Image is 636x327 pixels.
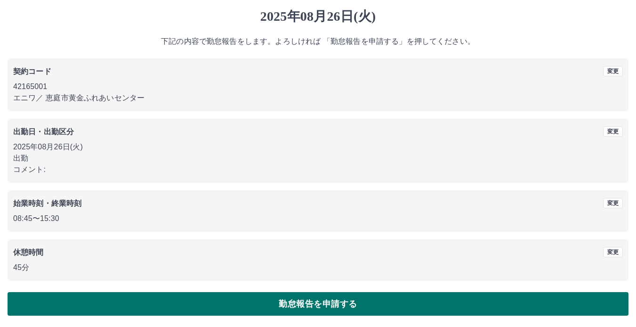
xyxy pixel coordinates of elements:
[13,128,74,136] b: 出勤日・出勤区分
[13,67,51,75] b: 契約コード
[13,141,623,153] p: 2025年08月26日(火)
[603,247,623,257] button: 変更
[8,36,628,47] p: 下記の内容で勤怠報告をします。よろしければ 「勤怠報告を申請する」を押してください。
[603,198,623,208] button: 変更
[13,164,623,175] p: コメント:
[13,92,623,104] p: エニワ ／ 恵庭市黄金ふれあいセンター
[603,126,623,137] button: 変更
[8,292,628,316] button: 勤怠報告を申請する
[8,8,628,25] h1: 2025年08月26日(火)
[13,248,44,256] b: 休憩時間
[13,81,623,92] p: 42165001
[13,153,623,164] p: 出勤
[13,199,81,207] b: 始業時刻・終業時刻
[13,262,623,273] p: 45分
[603,66,623,76] button: 変更
[13,213,623,224] p: 08:45 〜 15:30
